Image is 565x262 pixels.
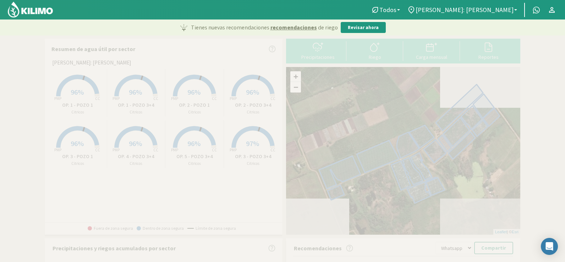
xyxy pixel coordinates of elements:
[230,96,237,101] tspan: PMP
[7,1,54,18] img: Kilimo
[416,6,514,13] span: [PERSON_NAME]: [PERSON_NAME]
[49,153,107,160] p: OP. 3 - POZO 1
[541,238,558,255] div: Open Intercom Messenger
[71,139,84,148] span: 96%
[54,147,61,152] tspan: PMP
[292,55,344,60] div: Precipitaciones
[224,101,282,109] p: OP. 2 - POZO 3+4
[246,139,259,148] span: 97%
[230,147,237,152] tspan: PMP
[165,101,224,109] p: OP. 2 - POZO 1
[224,161,282,167] p: Citricos
[290,71,301,82] a: Zoom in
[171,96,178,101] tspan: PMP
[481,244,506,252] p: Compartir
[107,109,165,115] p: Citricos
[165,153,224,160] p: OP. 5 - POZO 3+4
[346,41,403,60] button: Riego
[493,229,520,235] div: | ©
[95,96,100,101] tspan: CC
[349,55,401,60] div: Riego
[49,161,107,167] p: Citricos
[290,82,301,93] a: Zoom out
[290,41,346,60] button: Precipitaciones
[495,230,507,234] a: Leaflet
[154,147,159,152] tspan: CC
[107,153,165,160] p: OP. 4 - POZO 3+4
[462,55,515,60] div: Reportes
[212,96,217,101] tspan: CC
[113,96,120,101] tspan: PMP
[512,230,519,234] a: Esri
[187,139,201,148] span: 96%
[318,23,338,32] span: de riego
[52,59,131,67] span: [PERSON_NAME]: [PERSON_NAME]
[137,226,184,231] span: Dentro de zona segura
[54,96,61,101] tspan: PMP
[403,41,460,60] button: Carga mensual
[270,147,275,152] tspan: CC
[270,23,317,32] span: recomendaciones
[71,88,84,96] span: 96%
[212,147,217,152] tspan: CC
[49,109,107,115] p: Citricos
[246,88,259,96] span: 96%
[294,244,342,252] p: Recomendaciones
[129,88,142,96] span: 96%
[53,244,176,252] p: Precipitaciones y riegos acumulados por sector
[224,153,282,160] p: OP. 3 - POZO 3+4
[129,139,142,148] span: 96%
[460,41,517,60] button: Reportes
[165,109,224,115] p: Citricos
[224,109,282,115] p: Citricos
[341,22,386,33] button: Revisar ahora
[49,101,107,109] p: OP. 1 - POZO 1
[88,226,133,231] span: Fuera de zona segura
[51,45,135,53] p: Resumen de agua útil por sector
[474,242,513,254] button: Compartir
[113,147,120,152] tspan: PMP
[107,101,165,109] p: OP. 1 - POZO 3+4
[165,161,224,167] p: Citricos
[187,88,201,96] span: 96%
[405,55,458,60] div: Carga mensual
[95,147,100,152] tspan: CC
[348,24,379,31] p: Revisar ahora
[270,96,275,101] tspan: CC
[187,226,236,231] span: Límite de zona segura
[191,23,338,32] p: Tienes nuevas recomendaciones
[107,161,165,167] p: Citricos
[171,147,178,152] tspan: PMP
[154,96,159,101] tspan: CC
[379,6,396,13] span: Todos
